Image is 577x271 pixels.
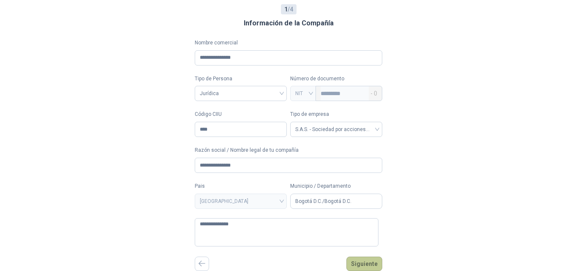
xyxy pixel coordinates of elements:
span: - 0 [370,86,377,101]
label: Pais [195,182,287,190]
span: S.A.S. - Sociedad por acciones simplificada [295,123,377,136]
label: Tipo de empresa [290,110,382,118]
span: / 4 [284,5,293,14]
label: Municipio / Departamento [290,182,382,190]
label: Código CIIU [195,110,287,118]
b: 1 [284,6,288,13]
span: NIT [295,87,311,100]
span: COLOMBIA [200,195,282,208]
label: Nombre comercial [195,39,382,47]
label: Razón social / Nombre legal de tu compañía [195,146,382,154]
button: Siguiente [346,257,382,271]
span: Jurídica [200,87,282,100]
p: Número de documento [290,75,382,83]
label: Tipo de Persona [195,75,287,83]
h3: Información de la Compañía [244,18,334,29]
